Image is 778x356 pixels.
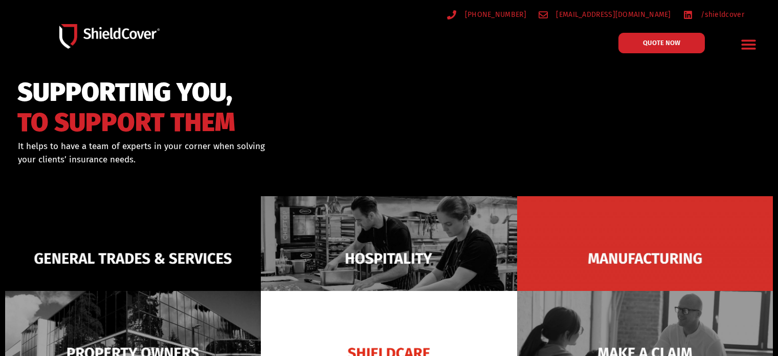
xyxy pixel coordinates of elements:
[618,33,705,53] a: QUOTE NOW
[539,8,671,21] a: [EMAIL_ADDRESS][DOMAIN_NAME]
[18,153,438,166] p: your clients’ insurance needs.
[683,8,744,21] a: /shieldcover
[698,8,744,21] span: /shieldcover
[737,32,761,56] div: Menu Toggle
[447,8,526,21] a: [PHONE_NUMBER]
[59,24,160,49] img: Shield-Cover-Underwriting-Australia-logo-full
[643,39,680,46] span: QUOTE NOW
[17,82,235,103] span: SUPPORTING YOU,
[553,8,671,21] span: [EMAIL_ADDRESS][DOMAIN_NAME]
[462,8,526,21] span: [PHONE_NUMBER]
[18,140,438,166] div: It helps to have a team of experts in your corner when solving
